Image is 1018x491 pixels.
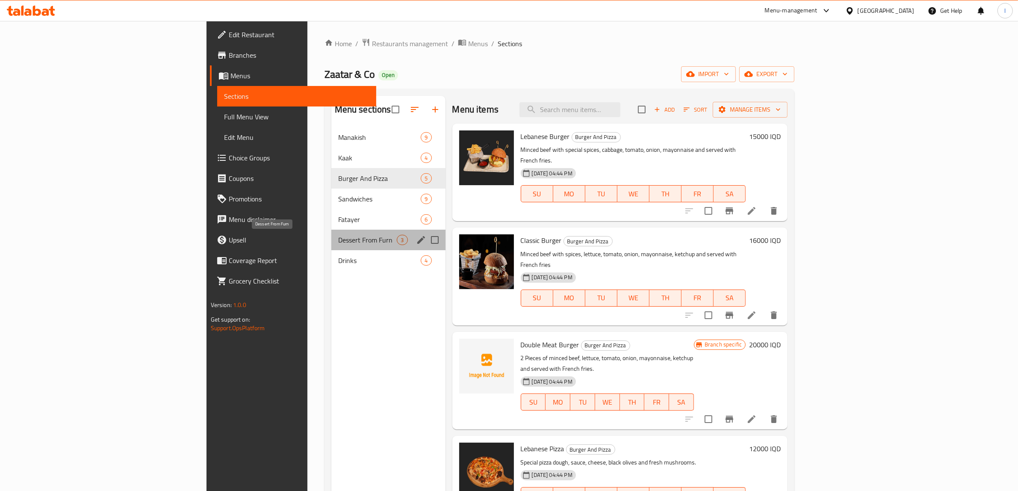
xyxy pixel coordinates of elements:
[699,410,717,428] span: Select to update
[746,69,788,80] span: export
[331,209,446,230] div: Fatayer6
[210,271,377,291] a: Grocery Checklist
[378,70,398,80] div: Open
[210,148,377,168] a: Choice Groups
[210,230,377,250] a: Upsell
[648,396,666,408] span: FR
[498,38,522,49] span: Sections
[452,103,499,116] h2: Menu items
[749,130,781,142] h6: 15000 IQD
[425,99,446,120] button: Add section
[217,127,377,148] a: Edit Menu
[673,396,690,408] span: SA
[633,101,651,118] span: Select section
[581,340,630,350] span: Burger And Pizza
[229,30,370,40] span: Edit Restaurant
[564,237,612,246] span: Burger And Pizza
[717,292,742,304] span: SA
[719,201,740,221] button: Branch-specific-item
[210,65,377,86] a: Menus
[211,314,250,325] span: Get support on:
[331,168,446,189] div: Burger And Pizza5
[521,234,562,247] span: Classic Burger
[211,322,265,334] a: Support.OpsPlatform
[739,66,794,82] button: export
[557,292,582,304] span: MO
[415,234,428,246] button: edit
[653,292,678,304] span: TH
[669,393,694,411] button: SA
[521,249,746,270] p: Minced beef with spices, lettuce, tomato, onion, mayonnaise, ketchup and served with French fries
[521,353,694,374] p: 2 Pieces of minced beef, lettuce, tomato, onion, mayonnaise, ketchup and served with French fries.
[229,255,370,266] span: Coverage Report
[338,173,421,183] span: Burger And Pizza
[1004,6,1006,15] span: l
[747,414,757,424] a: Edit menu item
[649,185,682,202] button: TH
[549,396,567,408] span: MO
[589,292,614,304] span: TU
[421,133,431,142] span: 9
[421,255,431,266] div: items
[229,235,370,245] span: Upsell
[553,290,585,307] button: MO
[719,305,740,325] button: Branch-specific-item
[421,195,431,203] span: 9
[546,393,570,411] button: MO
[585,185,617,202] button: TU
[685,292,710,304] span: FR
[553,185,585,202] button: MO
[397,235,407,245] div: items
[699,306,717,324] span: Select to update
[682,290,714,307] button: FR
[229,173,370,183] span: Coupons
[325,38,795,49] nav: breadcrumb
[572,132,620,142] span: Burger And Pizza
[338,214,421,225] span: Fatayer
[372,38,448,49] span: Restaurants management
[521,290,553,307] button: SU
[331,148,446,168] div: Kaak4
[617,290,649,307] button: WE
[459,130,514,185] img: Lebanese Burger
[528,378,576,386] span: [DATE] 04:44 PM
[421,214,431,225] div: items
[211,299,232,311] span: Version:
[651,103,678,116] button: Add
[459,339,514,393] img: Double Meat Burger
[331,250,446,271] div: Drinks4
[570,393,595,411] button: TU
[764,201,784,221] button: delete
[599,396,617,408] span: WE
[229,214,370,225] span: Menu disclaimer
[331,124,446,274] nav: Menu sections
[521,145,746,166] p: Minced beef with special spices, cabbage, tomato, onion, mayonnaise and served with French fries.
[362,38,448,49] a: Restaurants management
[678,103,713,116] span: Sort items
[719,409,740,429] button: Branch-specific-item
[764,305,784,325] button: delete
[331,127,446,148] div: Manakish9
[421,216,431,224] span: 6
[521,130,570,143] span: Lebanese Burger
[589,188,614,200] span: TU
[378,71,398,79] span: Open
[338,194,421,204] span: Sandwiches
[564,236,613,246] div: Burger And Pizza
[229,276,370,286] span: Grocery Checklist
[557,188,582,200] span: MO
[717,188,742,200] span: SA
[620,393,645,411] button: TH
[519,102,620,117] input: search
[525,396,543,408] span: SU
[684,105,707,115] span: Sort
[491,38,494,49] li: /
[528,471,576,479] span: [DATE] 04:44 PM
[749,443,781,455] h6: 12000 IQD
[338,153,421,163] span: Kaak
[421,175,431,183] span: 5
[338,235,397,245] span: Dessert From Furn
[649,290,682,307] button: TH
